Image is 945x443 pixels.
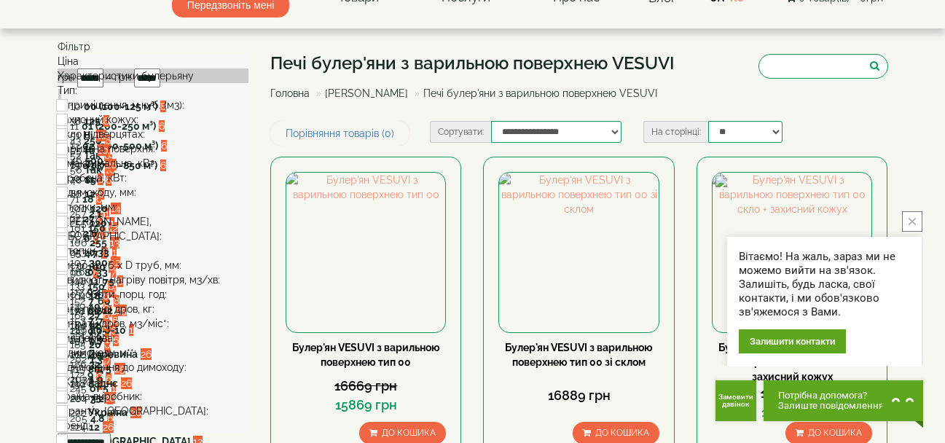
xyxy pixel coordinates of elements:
a: Булер'ян VESUVI з варильною поверхнею тип 00 [292,342,440,368]
h1: Печі булер'яни з варильною поверхнею VESUVI [270,54,675,73]
div: ККД, %: [58,375,249,389]
div: Підключення до димоходу: [58,360,249,375]
span: 26 [121,377,132,389]
div: 16669 грн [286,377,446,396]
div: Число труб x D труб, мм: [58,258,249,273]
div: P робоча, кВт: [58,170,249,185]
div: H димоходу, м**: [58,345,249,360]
span: 6 [161,140,167,152]
div: L [PERSON_NAME], [GEOGRAPHIC_DATA]: [58,214,249,243]
span: 26 [141,348,152,360]
div: Вид палива: [58,331,249,345]
a: Булер'ян VESUVI з варильною поверхнею тип 00 зі склом [505,342,653,368]
span: 6 [159,120,165,132]
div: Вага порції дров, кг: [58,302,249,316]
a: Булер'ян VESUVI з варильною поверхнею тип 00 скло + захисний кожух [718,342,866,383]
div: V топки, л: [58,243,249,258]
div: 18899 грн [712,384,872,403]
img: Булер'ян VESUVI з варильною поверхнею тип 00 [286,173,445,332]
img: Булер'ян VESUVI з варильною поверхнею тип 00 скло + захисний кожух [713,173,871,332]
div: Варильна поверхня: [58,141,249,156]
div: Ціна [58,54,249,68]
div: Залишити контакти [739,329,846,353]
span: До кошика [595,428,649,438]
a: Головна [270,87,310,99]
span: До кошика [382,428,436,438]
div: Фільтр [58,39,249,54]
span: Залиште повідомлення [778,401,884,411]
a: Порівняння товарів (0) [270,121,409,146]
li: Печі булер'яни з варильною поверхнею VESUVI [411,86,657,101]
span: До кошика [808,428,862,438]
div: 15869 грн [286,396,446,415]
span: 26 [103,421,114,433]
span: Замовити дзвінок [715,393,756,408]
div: Гарантія, [GEOGRAPHIC_DATA]: [58,404,249,418]
label: Заднє [88,376,118,391]
div: P максимальна, кВт: [58,156,249,170]
span: Потрібна допомога? [778,391,884,401]
label: На сторінці: [643,121,708,143]
div: Час роботи, порц. год: [58,287,249,302]
label: 12 [89,420,100,434]
div: Бренд: [58,418,249,433]
div: 17999 грн [712,403,872,422]
div: Країна виробник: [58,389,249,404]
div: Швидкість нагріву повітря, м3/хв: [58,273,249,287]
div: D топки, мм: [58,200,249,214]
img: Булер'ян VESUVI з варильною поверхнею тип 00 зі склом [499,173,658,332]
img: gift [715,176,730,190]
span: 6 [160,160,166,171]
div: Вітаємо! На жаль, зараз ми не можемо вийти на зв'язок. Залишіть, будь ласка, свої контакти, і ми ... [739,250,910,319]
span: 1 [112,246,117,258]
button: close button [902,211,922,232]
button: Chat button [764,380,923,421]
button: Get Call button [715,380,756,421]
div: Захисний кожух: [58,112,249,127]
div: Тип: [58,83,249,98]
div: D димоходу, мм: [58,185,249,200]
div: 16889 грн [498,386,659,405]
div: Витрати дров, м3/міс*: [58,316,249,331]
div: V приміщення, м.куб. (м3): [58,98,249,112]
div: Характеристики булерьяну [58,68,249,83]
label: Сортувати: [430,121,491,143]
a: [PERSON_NAME] [325,87,408,99]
